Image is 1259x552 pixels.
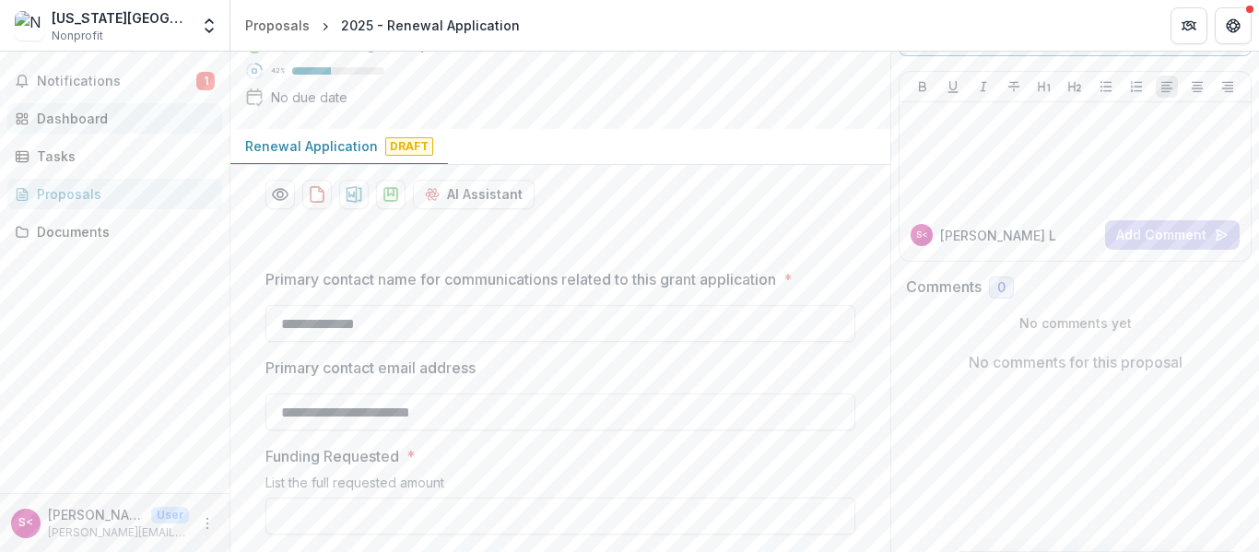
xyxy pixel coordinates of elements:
p: Renewal Application [245,136,378,156]
button: Partners [1171,7,1207,44]
span: Draft [385,137,433,156]
button: Strike [1003,76,1025,98]
div: Stacey Leaman <stacey@nmpovertylaw.org> [916,230,928,240]
button: Notifications1 [7,66,222,96]
p: Funding Requested [265,445,399,467]
button: Add Comment [1105,220,1240,250]
a: Proposals [238,12,317,39]
button: download-proposal [339,180,369,209]
p: User [151,507,189,523]
button: Align Right [1217,76,1239,98]
p: No comments yet [906,313,1244,333]
div: [US_STATE][GEOGRAPHIC_DATA] on Law and Poverty Inc [52,8,189,28]
button: Open entity switcher [196,7,222,44]
p: [PERSON_NAME] <[PERSON_NAME][EMAIL_ADDRESS][DOMAIN_NAME]> [48,505,144,524]
button: Bold [912,76,934,98]
div: No due date [271,88,347,107]
span: Notifications [37,74,196,89]
p: No comments for this proposal [969,351,1183,373]
a: Dashboard [7,103,222,134]
button: download-proposal [302,180,332,209]
span: 0 [997,280,1006,296]
a: Tasks [7,141,222,171]
span: 1 [196,72,215,90]
span: Nonprofit [52,28,103,44]
div: Dashboard [37,109,207,128]
p: Primary contact email address [265,357,476,379]
div: Documents [37,222,207,241]
button: Italicize [972,76,994,98]
button: More [196,512,218,534]
img: New Mexico Center on Law and Poverty Inc [15,11,44,41]
div: 2025 - Renewal Application [341,16,520,35]
a: Proposals [7,179,222,209]
p: Primary contact name for communications related to this grant application [265,268,776,290]
p: [PERSON_NAME] L [940,226,1056,245]
div: Stacey Leaman <stacey@nmpovertylaw.org> [18,517,33,529]
button: download-proposal [376,180,406,209]
button: AI Assistant [413,180,535,209]
button: Heading 2 [1064,76,1086,98]
button: Preview 9e005611-9b0a-47ef-9b33-b6f15f6e96a2-0.pdf [265,180,295,209]
nav: breadcrumb [238,12,527,39]
button: Get Help [1215,7,1252,44]
button: Bullet List [1095,76,1117,98]
button: Underline [942,76,964,98]
button: Heading 1 [1033,76,1055,98]
p: [PERSON_NAME][EMAIL_ADDRESS][DOMAIN_NAME] [48,524,189,541]
div: Proposals [37,184,207,204]
div: List the full requested amount [265,475,855,498]
div: Proposals [245,16,310,35]
h2: Comments [906,278,982,296]
div: Tasks [37,147,207,166]
a: Documents [7,217,222,247]
button: Align Center [1186,76,1208,98]
button: Align Left [1156,76,1178,98]
button: Ordered List [1125,76,1147,98]
p: 42 % [271,65,285,77]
